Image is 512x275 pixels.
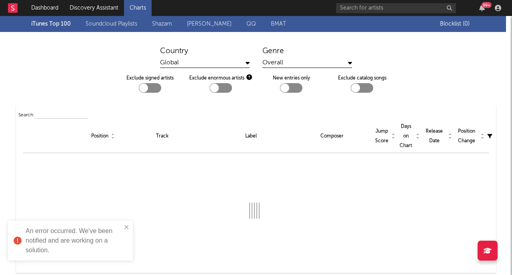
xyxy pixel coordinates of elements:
[246,74,252,80] button: Exclude enormous artists
[271,19,286,29] a: BMAT
[262,46,352,56] div: Genre
[294,132,370,141] div: Composer
[273,74,310,83] label: New entries only
[124,224,130,231] button: close
[398,122,419,151] div: Days on Chart
[479,5,485,11] button: 99+
[246,19,256,29] a: QQ
[423,127,451,146] div: Release Date
[482,2,492,8] div: 99 +
[338,74,386,83] label: Exclude catalog songs
[152,19,172,29] a: Shazam
[463,19,475,29] span: ( 0 )
[187,19,232,29] a: [PERSON_NAME]
[189,74,252,83] div: Exclude enormous artists
[18,113,35,118] span: Search:
[336,3,456,13] input: Search for artists
[440,21,475,27] span: Blocklist
[213,132,290,141] div: Label
[262,58,352,68] div: Overall
[91,132,112,141] div: Position
[86,19,137,29] a: Soundcloud Playlists
[126,74,174,83] label: Exclude signed artists
[160,46,250,56] div: Country
[26,226,122,255] div: An error occurred. We've been notified and are working on a solution.
[116,132,208,141] div: Track
[160,58,250,68] div: Global
[374,127,395,146] div: Jump Score
[455,127,484,146] div: Position Change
